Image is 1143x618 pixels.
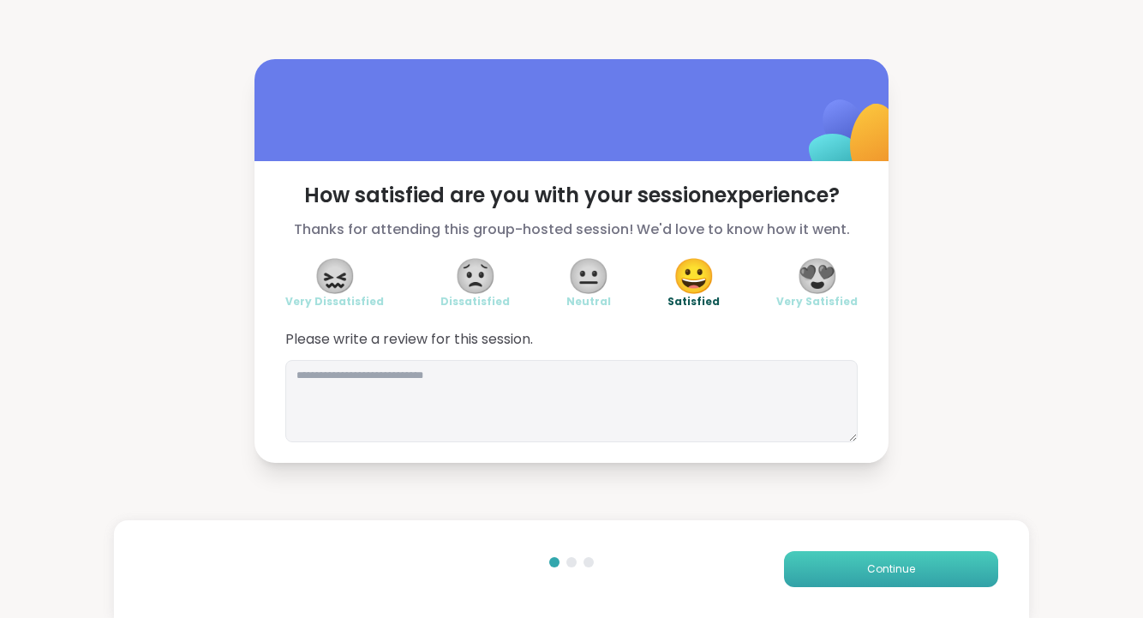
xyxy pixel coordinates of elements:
span: Please write a review for this session. [285,329,858,350]
img: ShareWell Logomark [769,55,939,225]
span: Neutral [566,295,611,309]
span: Very Satisfied [776,295,858,309]
span: 😖 [314,261,356,291]
span: Continue [867,561,915,577]
span: Dissatisfied [440,295,510,309]
span: 😀 [673,261,715,291]
span: Satisfied [667,295,720,309]
span: How satisfied are you with your session experience? [285,182,858,209]
span: 😐 [567,261,610,291]
span: 😍 [796,261,839,291]
span: 😟 [454,261,497,291]
span: Thanks for attending this group-hosted session! We'd love to know how it went. [285,219,858,240]
button: Continue [784,551,998,587]
span: Very Dissatisfied [285,295,384,309]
